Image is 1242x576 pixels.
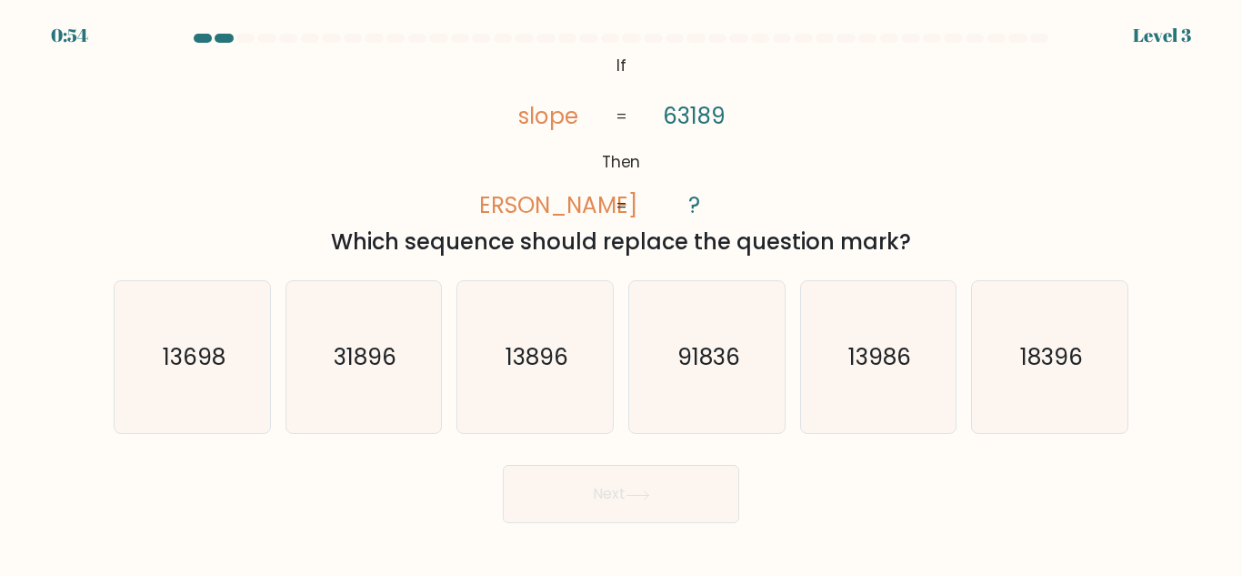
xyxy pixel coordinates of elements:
[481,50,761,223] svg: @import url('[URL][DOMAIN_NAME]);
[663,100,726,132] tspan: 63189
[518,100,578,132] tspan: slope
[602,151,641,173] tspan: Then
[334,341,396,373] text: 31896
[848,341,911,373] text: 13986
[457,189,638,221] tspan: [PERSON_NAME]
[616,106,627,127] tspan: =
[616,195,627,217] tspan: =
[676,341,739,373] text: 91836
[506,341,568,373] text: 13896
[162,341,225,373] text: 13698
[51,22,88,49] div: 0:54
[688,190,700,222] tspan: ?
[1133,22,1191,49] div: Level 3
[616,55,626,76] tspan: If
[125,226,1117,258] div: Which sequence should replace the question mark?
[503,465,739,523] button: Next
[1020,341,1083,373] text: 18396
